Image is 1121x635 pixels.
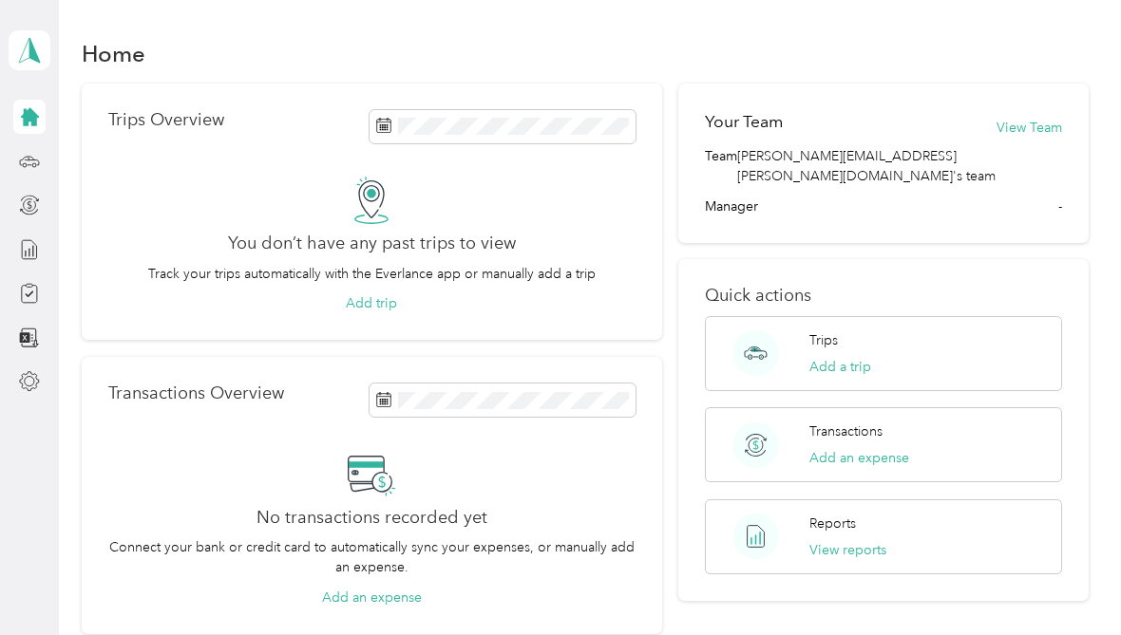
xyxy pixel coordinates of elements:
p: Trips [809,330,838,350]
button: Add an expense [809,448,909,468]
span: Manager [705,196,758,216]
p: Transactions Overview [108,383,284,403]
p: Trips Overview [108,110,224,130]
button: View Team [997,118,1062,138]
button: View reports [809,540,886,560]
h2: No transactions recorded yet [256,508,487,528]
p: Connect your bank or credit card to automatically sync your expenses, or manually add an expense. [108,537,636,577]
h2: You don’t have any past trips to view [228,233,516,253]
span: Team [705,146,737,186]
button: Add a trip [809,357,871,377]
h2: Your Team [705,110,783,134]
iframe: Everlance-gr Chat Button Frame [1015,529,1121,635]
p: Transactions [809,421,883,441]
p: Track your trips automatically with the Everlance app or manually add a trip [148,264,596,284]
h1: Home [82,44,145,64]
button: Add an expense [322,588,422,607]
p: Quick actions [705,286,1061,306]
button: Add trip [346,293,397,313]
p: Reports [809,514,856,533]
span: [PERSON_NAME][EMAIL_ADDRESS][PERSON_NAME][DOMAIN_NAME]'s team [737,146,1061,186]
span: - [1058,196,1062,216]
